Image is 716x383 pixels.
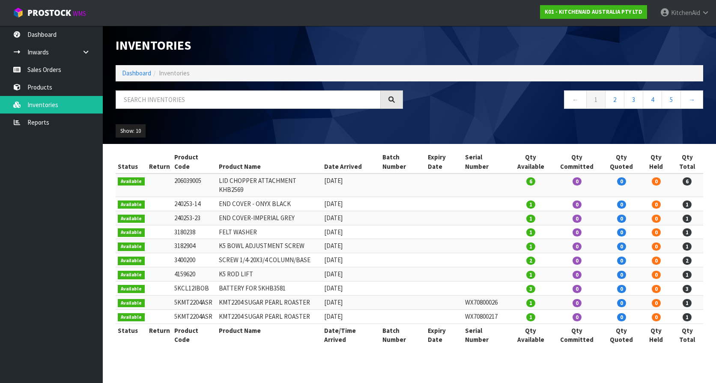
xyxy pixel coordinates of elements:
[652,299,661,307] span: 0
[652,215,661,223] span: 0
[652,285,661,293] span: 0
[172,281,217,296] td: 5KCL12IBOB
[652,313,661,321] span: 0
[172,211,217,225] td: 240253-23
[617,271,626,279] span: 0
[573,299,582,307] span: 0
[322,267,380,281] td: [DATE]
[617,299,626,307] span: 0
[509,323,552,346] th: Qty Available
[463,309,509,323] td: WX70800217
[573,271,582,279] span: 0
[118,257,145,265] span: Available
[617,177,626,186] span: 0
[116,150,147,174] th: Status
[605,90,624,109] a: 2
[641,323,671,346] th: Qty Held
[118,271,145,279] span: Available
[118,177,145,186] span: Available
[683,313,692,321] span: 1
[416,90,703,111] nav: Page navigation
[116,124,146,138] button: Show: 10
[617,242,626,251] span: 0
[671,323,703,346] th: Qty Total
[116,323,147,346] th: Status
[602,323,641,346] th: Qty Quoted
[617,215,626,223] span: 0
[217,150,322,174] th: Product Name
[564,90,587,109] a: ←
[652,200,661,209] span: 0
[217,267,322,281] td: K5 ROD LIFT
[683,200,692,209] span: 1
[683,285,692,293] span: 3
[322,253,380,267] td: [DATE]
[122,69,151,77] a: Dashboard
[683,177,692,186] span: 6
[217,309,322,323] td: KMT2204 SUGAR PEARL ROASTER
[652,271,661,279] span: 0
[118,228,145,237] span: Available
[217,225,322,239] td: FELT WASHER
[526,242,535,251] span: 1
[617,257,626,265] span: 0
[322,225,380,239] td: [DATE]
[683,299,692,307] span: 1
[118,215,145,223] span: Available
[147,150,172,174] th: Return
[172,197,217,211] td: 240253-14
[217,281,322,296] td: BATTERY FOR 5KHB3581
[602,150,641,174] th: Qty Quoted
[617,285,626,293] span: 0
[683,242,692,251] span: 1
[172,295,217,309] td: 5KMT2204ASR
[172,253,217,267] td: 3400200
[322,211,380,225] td: [DATE]
[159,69,190,77] span: Inventories
[552,150,602,174] th: Qty Committed
[617,228,626,236] span: 0
[118,313,145,322] span: Available
[172,174,217,197] td: 206039005
[545,8,642,15] strong: K01 - KITCHENAID AUSTRALIA PTY LTD
[671,150,703,174] th: Qty Total
[552,323,602,346] th: Qty Committed
[526,299,535,307] span: 1
[652,242,661,251] span: 0
[652,228,661,236] span: 0
[172,239,217,253] td: 3182904
[526,200,535,209] span: 1
[662,90,681,109] a: 5
[683,257,692,265] span: 2
[426,323,463,346] th: Expiry Date
[217,211,322,225] td: END COVER-IMPERIAL GREY
[217,253,322,267] td: SCREW 1/4-20X3/4 COLUMN/BASE
[380,323,426,346] th: Batch Number
[172,150,217,174] th: Product Code
[526,215,535,223] span: 1
[652,257,661,265] span: 0
[573,285,582,293] span: 0
[617,313,626,321] span: 0
[116,39,403,52] h1: Inventories
[526,285,535,293] span: 3
[217,323,322,346] th: Product Name
[322,197,380,211] td: [DATE]
[172,267,217,281] td: 4159620
[118,299,145,308] span: Available
[426,150,463,174] th: Expiry Date
[526,271,535,279] span: 1
[217,239,322,253] td: K5 BOWL ADJUSTMENT SCREW
[573,200,582,209] span: 0
[463,150,509,174] th: Serial Number
[118,285,145,293] span: Available
[322,174,380,197] td: [DATE]
[526,313,535,321] span: 1
[118,242,145,251] span: Available
[322,150,380,174] th: Date Arrived
[526,228,535,236] span: 1
[573,177,582,186] span: 0
[526,257,535,265] span: 2
[573,257,582,265] span: 0
[13,7,24,18] img: cube-alt.png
